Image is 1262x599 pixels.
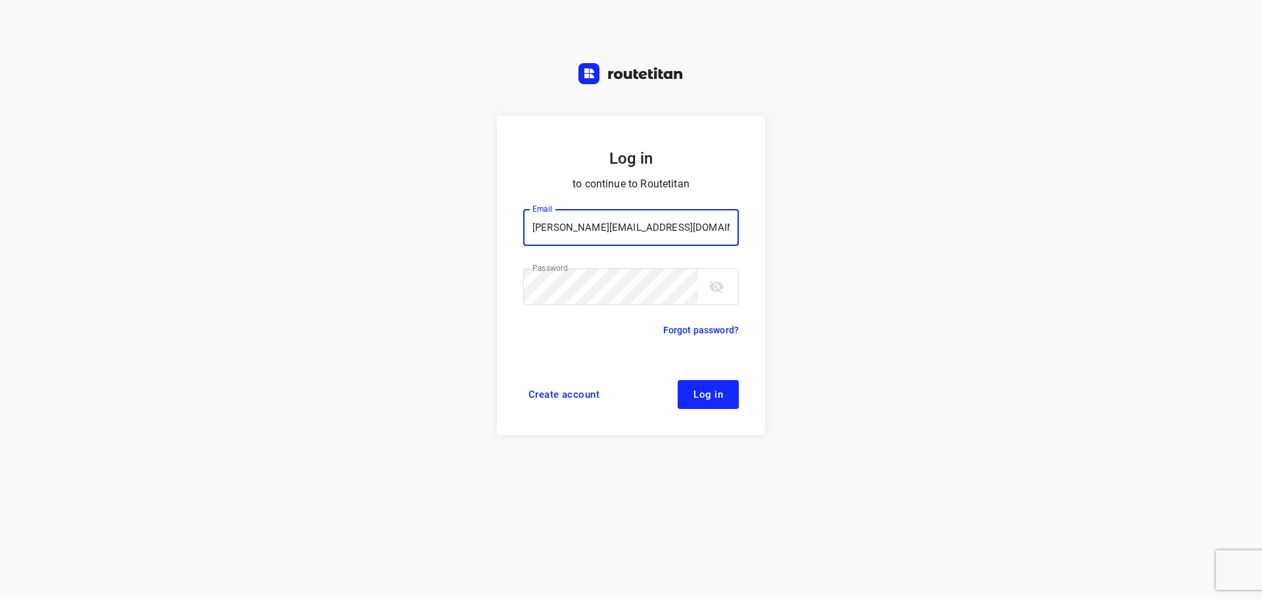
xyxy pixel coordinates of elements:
button: Log in [678,380,739,409]
img: Routetitan [578,63,684,84]
p: to continue to Routetitan [523,175,739,193]
span: Create account [528,389,599,400]
a: Forgot password? [663,322,739,338]
span: Log in [693,389,723,400]
button: toggle password visibility [703,274,730,300]
h5: Log in [523,147,739,170]
a: Create account [523,380,605,409]
a: Routetitan [578,63,684,87]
